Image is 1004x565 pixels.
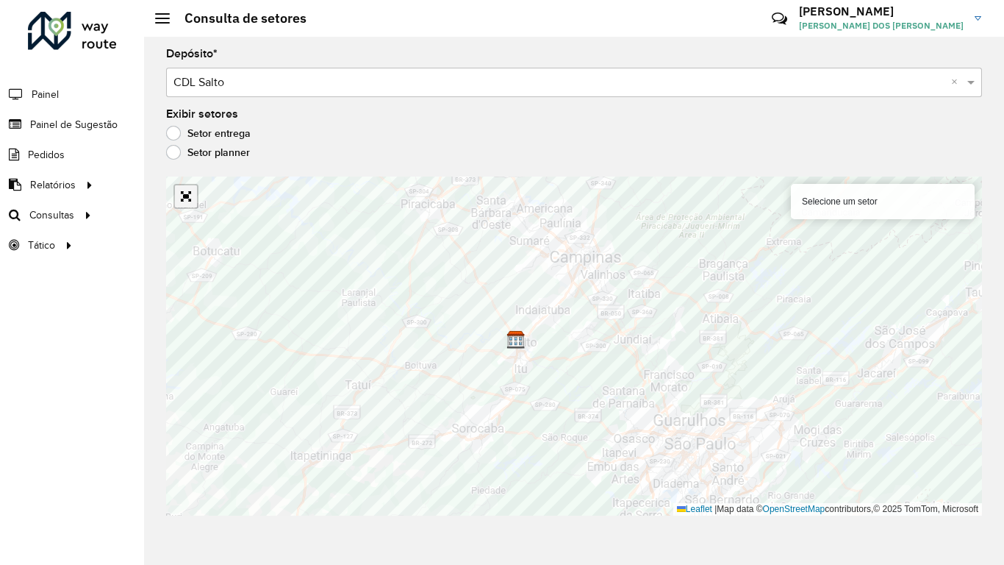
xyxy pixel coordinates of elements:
span: Relatórios [30,177,76,193]
a: Leaflet [677,504,712,514]
div: Map data © contributors,© 2025 TomTom, Microsoft [673,503,982,516]
span: Pedidos [28,147,65,163]
a: Abrir mapa em tela cheia [175,185,197,207]
h3: [PERSON_NAME] [799,4,964,18]
span: | [714,504,717,514]
label: Setor planner [166,145,250,160]
span: Painel de Sugestão [30,117,118,132]
div: Selecione um setor [791,184,975,219]
label: Setor entrega [166,126,251,141]
a: OpenStreetMap [763,504,825,514]
span: Tático [28,238,55,253]
h2: Consulta de setores [170,10,306,26]
span: Painel [32,87,59,102]
span: Clear all [951,74,964,91]
span: [PERSON_NAME] DOS [PERSON_NAME] [799,19,964,32]
span: Consultas [29,207,74,223]
label: Depósito [166,45,218,63]
label: Exibir setores [166,105,238,123]
a: Contato Rápido [764,3,795,35]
